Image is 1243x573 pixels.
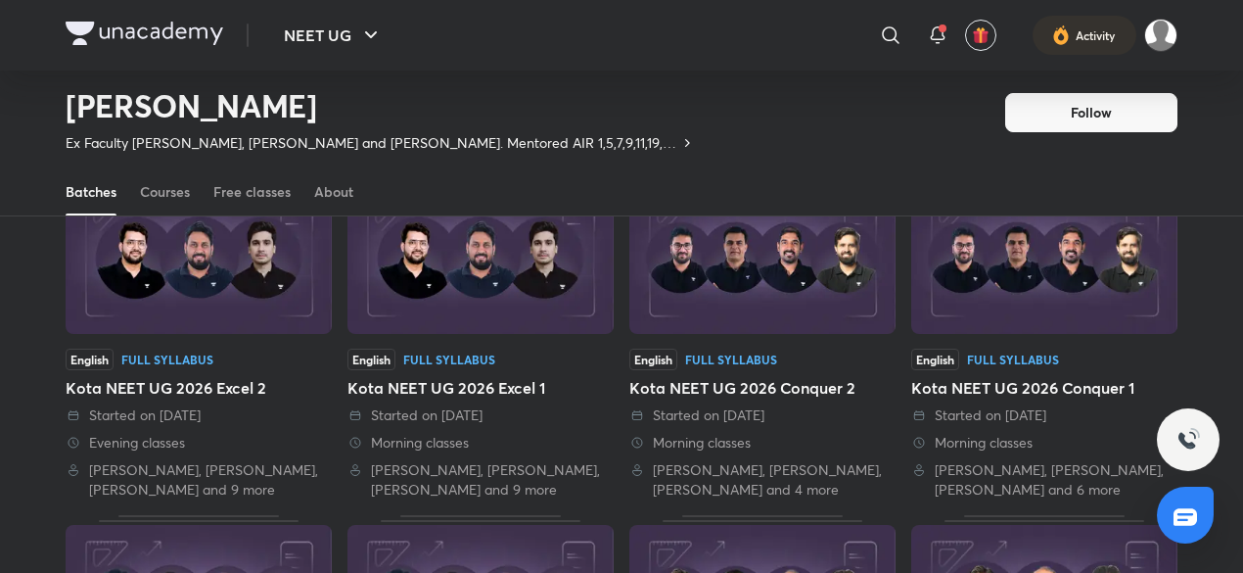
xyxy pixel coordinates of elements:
div: Kota NEET UG 2026 Conquer 1 [911,171,1177,500]
div: Started on 10 May 2025 [629,406,896,425]
img: Aman raj [1144,19,1177,52]
div: Evening classes [66,433,332,453]
div: Full Syllabus [403,354,495,365]
div: Courses [140,182,190,202]
div: Free classes [213,182,291,202]
div: Lokesh Yadav, Shailendra Tanwar, Yogender Singh and 6 more [911,460,1177,500]
p: Ex Faculty [PERSON_NAME], [PERSON_NAME] and [PERSON_NAME]. Mentored AIR 1,5,7,9,11,19,34 and many... [66,133,679,153]
div: Kota NEET UG 2026 Conquer 2 [629,171,896,500]
span: Follow [1071,103,1112,122]
a: About [314,168,353,215]
div: Kota NEET UG 2026 Conquer 1 [911,376,1177,400]
div: Full Syllabus [121,354,213,365]
img: Thumbnail [347,181,614,334]
img: ttu [1176,428,1200,452]
img: Thumbnail [911,181,1177,334]
div: Kota NEET UG 2026 Excel 2 [66,376,332,400]
h2: [PERSON_NAME] [66,86,695,125]
div: Kota NEET UG 2026 Excel 1 [347,171,614,500]
a: Company Logo [66,22,223,50]
div: Anurag Garg, Manish Kumar Sharma, Lokesh Yadav and 9 more [66,460,332,500]
button: avatar [965,20,996,51]
span: English [347,349,395,370]
img: activity [1052,24,1070,47]
img: Thumbnail [629,181,896,334]
span: English [911,349,959,370]
div: About [314,182,353,202]
div: Started on 14 Feb 2025 [347,406,614,425]
div: Morning classes [347,433,614,453]
div: Started on 8 Apr 2025 [911,406,1177,425]
span: English [66,349,114,370]
div: Kota NEET UG 2026 Conquer 2 [629,376,896,400]
a: Batches [66,168,116,215]
div: Kota NEET UG 2026 Excel 1 [347,376,614,400]
div: Lokesh Yadav, Yogender Singh, Maneesh Kumar Sharma and 4 more [629,460,896,500]
a: Free classes [213,168,291,215]
div: Full Syllabus [967,354,1059,365]
div: Kota NEET UG 2026 Excel 2 [66,171,332,500]
img: Company Logo [66,22,223,45]
img: avatar [972,26,990,44]
a: Courses [140,168,190,215]
div: Started on 14 Feb 2025 [66,406,332,425]
div: Full Syllabus [685,354,777,365]
div: Morning classes [911,433,1177,453]
button: Follow [1005,93,1177,132]
span: English [629,349,677,370]
div: Anurag Garg, Manish Kumar Sharma, Lokesh Yadav and 9 more [347,460,614,500]
button: NEET UG [272,16,394,55]
div: Morning classes [629,433,896,453]
div: Batches [66,182,116,202]
img: Thumbnail [66,181,332,334]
